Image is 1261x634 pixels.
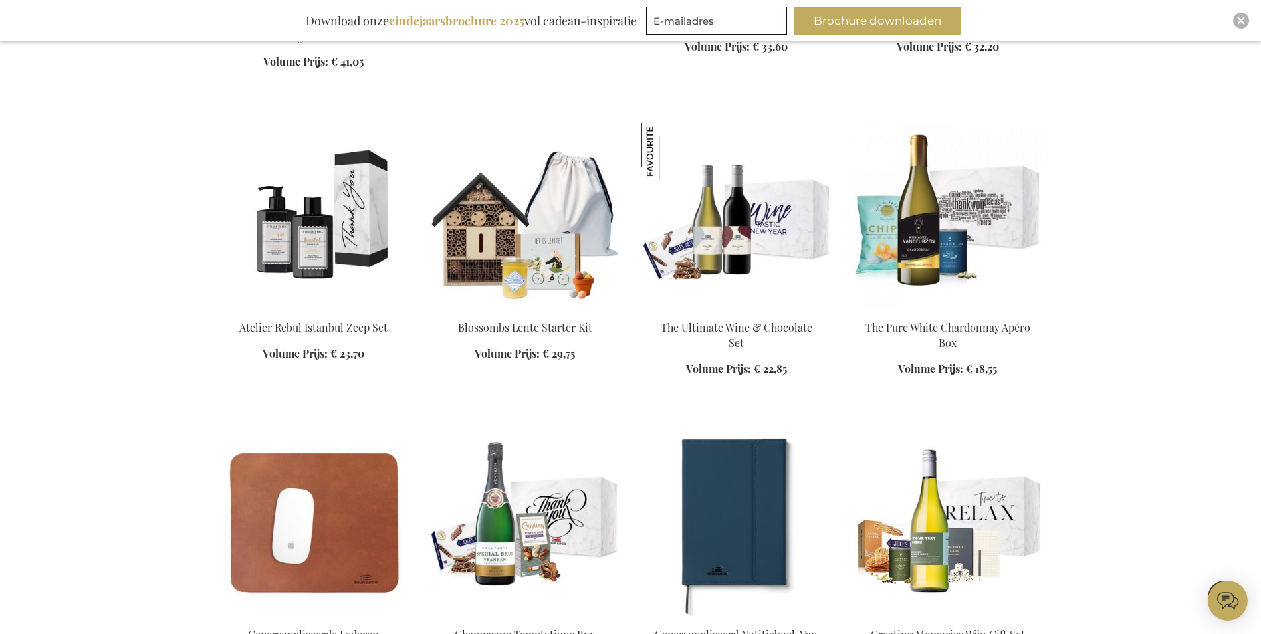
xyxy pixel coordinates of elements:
[641,123,699,180] img: The Ultimate Wine & Chocolate Set
[641,123,832,309] img: Beer Apéro Gift Box
[853,611,1043,623] a: Personalised White Wine
[219,123,409,309] img: Atelier Rebul Istanbul Soap Set
[853,430,1043,616] img: Personalised White Wine
[641,430,832,616] img: Personalised Baltimore GRS Certified Paper & PU Notebook
[641,611,832,623] a: Personalised Baltimore GRS Certified Paper & PU Notebook
[1237,17,1245,25] img: Close
[331,54,364,68] span: € 41,05
[898,362,997,377] a: Volume Prijs: € 18,55
[542,346,575,360] span: € 29,75
[661,320,812,350] a: The Ultimate Wine & Chocolate Set
[430,304,620,316] a: Spring Blossombs Starter Kit
[330,346,364,360] span: € 23,70
[1233,13,1249,29] div: Close
[686,362,751,375] span: Volume Prijs:
[263,346,328,360] span: Volume Prijs:
[475,346,540,360] span: Volume Prijs:
[263,346,364,362] a: Volume Prijs: € 23,70
[458,320,592,334] a: Blossombs Lente Starter Kit
[239,320,388,334] a: Atelier Rebul Istanbul Zeep Set
[853,304,1043,316] a: The Pure White Chardonnay Apéro Box
[853,123,1043,309] img: The Pure White Chardonnay Apéro Box
[794,7,961,35] button: Brochure downloaden
[898,362,963,375] span: Volume Prijs:
[754,362,787,375] span: € 22,85
[219,430,409,616] img: Leather Mouse Pad - Cognac
[685,39,788,54] a: Volume Prijs: € 33,60
[430,430,620,616] img: Champagne Temptations Box
[685,39,750,53] span: Volume Prijs:
[897,39,999,54] a: Volume Prijs: € 32,20
[219,611,409,623] a: Leather Mouse Pad - Cognac
[430,123,620,309] img: Spring Blossombs Starter Kit
[263,54,364,70] a: Volume Prijs: € 41,05
[966,362,997,375] span: € 18,55
[430,611,620,623] a: Champagne Temptations Box
[389,13,524,29] b: eindejaarsbrochure 2025
[263,54,328,68] span: Volume Prijs:
[752,39,788,53] span: € 33,60
[646,7,787,35] input: E-mailadres
[219,304,409,316] a: Atelier Rebul Istanbul Soap Set
[897,39,962,53] span: Volume Prijs:
[475,346,575,362] a: Volume Prijs: € 29,75
[300,7,643,35] div: Download onze vol cadeau-inspiratie
[965,39,999,53] span: € 32,20
[641,304,832,316] a: Beer Apéro Gift Box The Ultimate Wine & Chocolate Set
[686,362,787,377] a: Volume Prijs: € 22,85
[646,7,791,39] form: marketing offers and promotions
[865,320,1030,350] a: The Pure White Chardonnay Apéro Box
[1208,581,1248,621] iframe: belco-activator-frame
